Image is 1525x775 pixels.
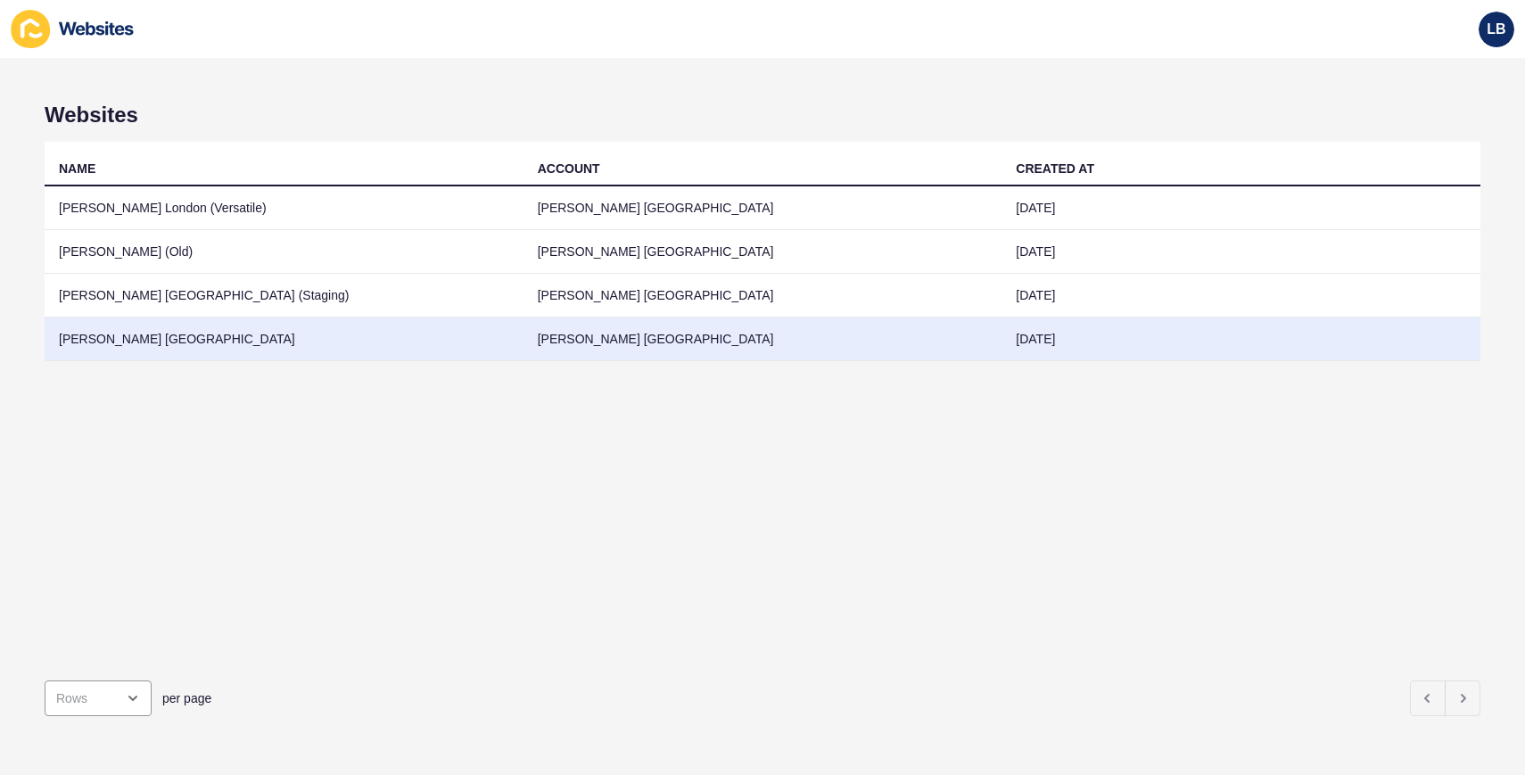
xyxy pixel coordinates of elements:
div: CREATED AT [1016,160,1094,177]
td: [DATE] [1002,317,1480,361]
div: NAME [59,160,95,177]
td: [PERSON_NAME] [GEOGRAPHIC_DATA] [523,186,1002,230]
td: [PERSON_NAME] [GEOGRAPHIC_DATA] [523,317,1002,361]
td: [PERSON_NAME] [GEOGRAPHIC_DATA] (Staging) [45,274,523,317]
td: [PERSON_NAME] [GEOGRAPHIC_DATA] [523,274,1002,317]
div: open menu [45,680,152,716]
td: [DATE] [1002,274,1480,317]
td: [PERSON_NAME] London (Versatile) [45,186,523,230]
td: [PERSON_NAME] [GEOGRAPHIC_DATA] [523,230,1002,274]
td: [PERSON_NAME] [GEOGRAPHIC_DATA] [45,317,523,361]
td: [DATE] [1002,230,1480,274]
span: LB [1487,21,1505,38]
td: [PERSON_NAME] (Old) [45,230,523,274]
span: per page [162,689,211,707]
td: [DATE] [1002,186,1480,230]
h1: Websites [45,103,1480,128]
div: ACCOUNT [538,160,600,177]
